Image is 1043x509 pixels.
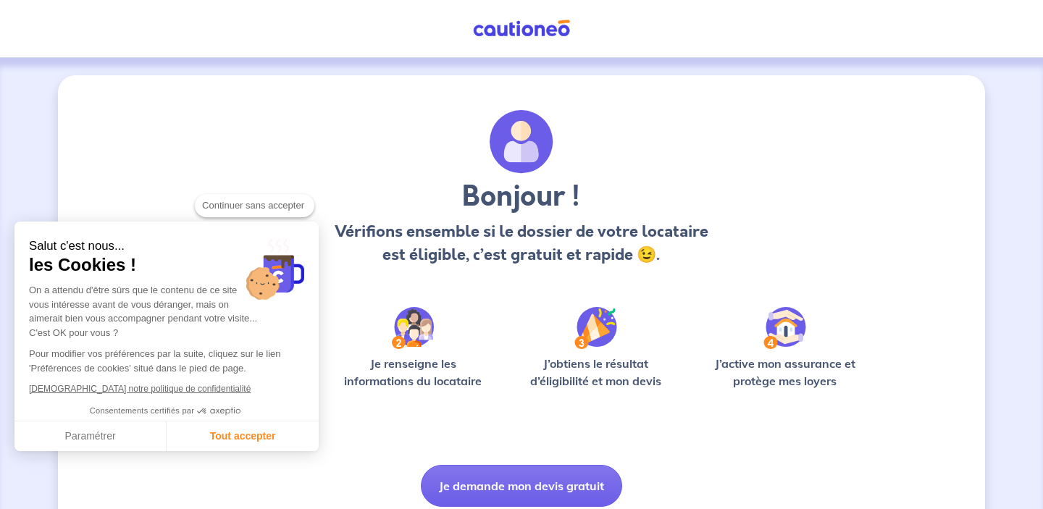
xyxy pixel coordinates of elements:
[763,307,806,349] img: /static/bfff1cf634d835d9112899e6a3df1a5d/Step-4.svg
[700,355,869,390] p: J’active mon assurance et protège mes loyers
[335,355,491,390] p: Je renseigne les informations du locataire
[467,20,576,38] img: Cautioneo
[195,194,314,217] button: Continuer sans accepter
[14,421,167,452] button: Paramétrer
[29,239,304,254] small: Salut c'est nous...
[514,355,678,390] p: J’obtiens le résultat d’éligibilité et mon devis
[421,465,622,507] button: Je demande mon devis gratuit
[330,220,712,266] p: Vérifions ensemble si le dossier de votre locataire est éligible, c’est gratuit et rapide 😉.
[83,402,251,421] button: Consentements certifiés par
[167,421,319,452] button: Tout accepter
[29,347,304,375] p: Pour modifier vos préférences par la suite, cliquez sur le lien 'Préférences de cookies' situé da...
[392,307,434,349] img: /static/c0a346edaed446bb123850d2d04ad552/Step-2.svg
[90,407,194,415] span: Consentements certifiés par
[202,198,307,213] span: Continuer sans accepter
[197,390,240,433] svg: Axeptio
[29,254,304,276] span: les Cookies !
[490,110,553,174] img: archivate
[330,180,712,214] h3: Bonjour !
[29,283,304,340] div: On a attendu d'être sûrs que le contenu de ce site vous intéresse avant de vous déranger, mais on...
[29,384,251,394] a: [DEMOGRAPHIC_DATA] notre politique de confidentialité
[574,307,617,349] img: /static/f3e743aab9439237c3e2196e4328bba9/Step-3.svg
